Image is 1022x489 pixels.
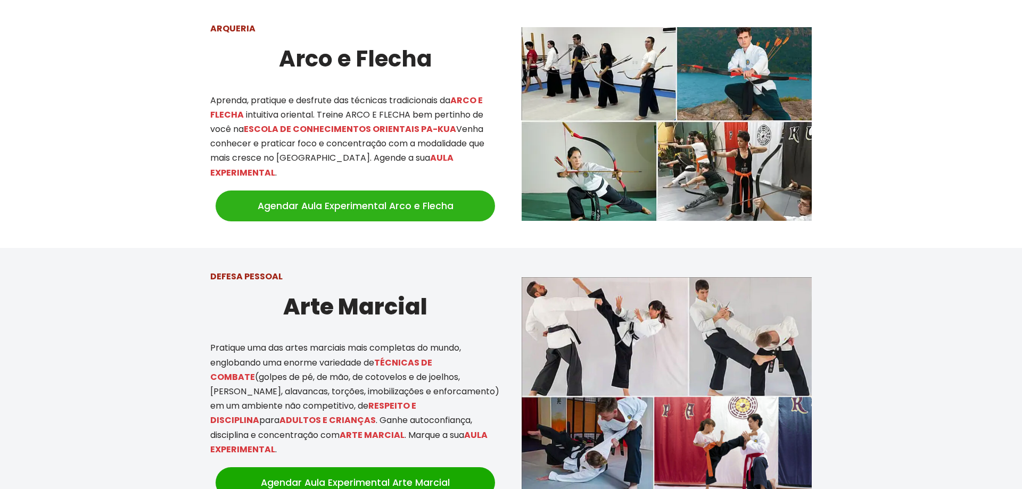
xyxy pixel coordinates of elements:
mark: ARCO E FLECHA [210,94,483,121]
strong: Arco e Flecha [279,43,432,74]
h2: Arte Marcial [210,289,500,325]
mark: ARTE MARCIAL [340,429,405,441]
strong: DEFESA PESSOAL [210,270,283,283]
mark: ESCOLA DE CONHECIMENTOS ORIENTAIS PA-KUA [244,123,456,135]
mark: AULA EXPERIMENTAL [210,152,454,178]
p: Aprenda, pratique e desfrute das técnicas tradicionais da intuitiva oriental. Treine ARCO E FLECH... [210,93,500,180]
mark: TÉCNICAS DE COMBATE [210,357,432,383]
strong: ARQUERIA [210,22,256,35]
p: Pratique uma das artes marciais mais completas do mundo, englobando uma enorme variedade de (golp... [210,341,500,457]
mark: ADULTOS E CRIANÇAS [279,414,376,426]
mark: AULA EXPERIMENTAL [210,429,488,455]
a: Agendar Aula Experimental Arco e Flecha [216,190,495,221]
